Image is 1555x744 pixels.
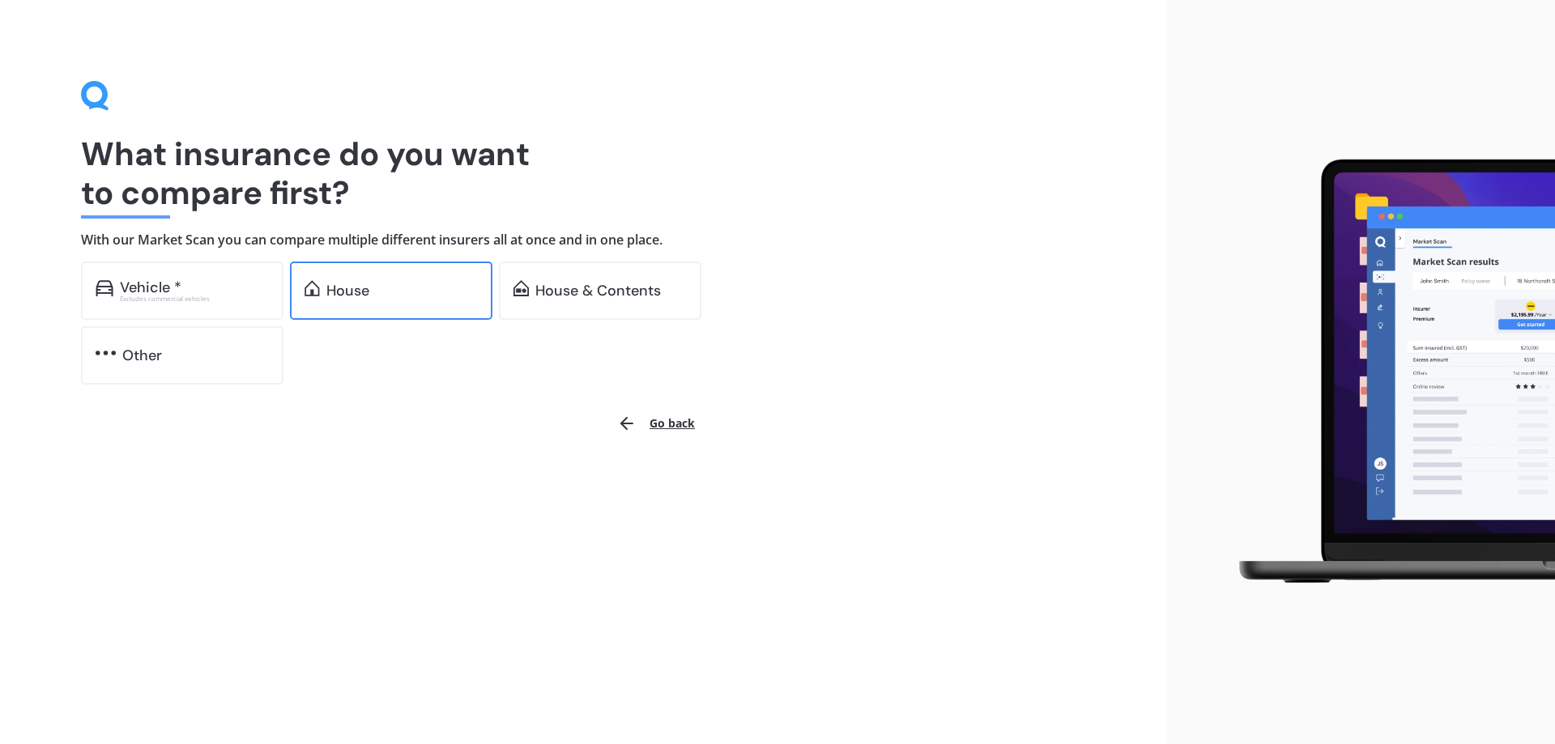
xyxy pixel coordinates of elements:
img: laptop.webp [1216,150,1555,595]
div: Excludes commercial vehicles [120,295,269,302]
img: car.f15378c7a67c060ca3f3.svg [96,280,113,296]
h4: With our Market Scan you can compare multiple different insurers all at once and in one place. [81,232,1085,249]
img: home-and-contents.b802091223b8502ef2dd.svg [513,280,529,296]
h1: What insurance do you want to compare first? [81,134,1085,212]
div: Other [122,347,162,363]
img: home.91c183c226a05b4dc763.svg [305,280,320,296]
div: House [326,283,369,299]
img: other.81dba5aafe580aa69f38.svg [96,345,116,361]
div: House & Contents [535,283,661,299]
div: Vehicle * [120,279,181,295]
button: Go back [607,404,705,443]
